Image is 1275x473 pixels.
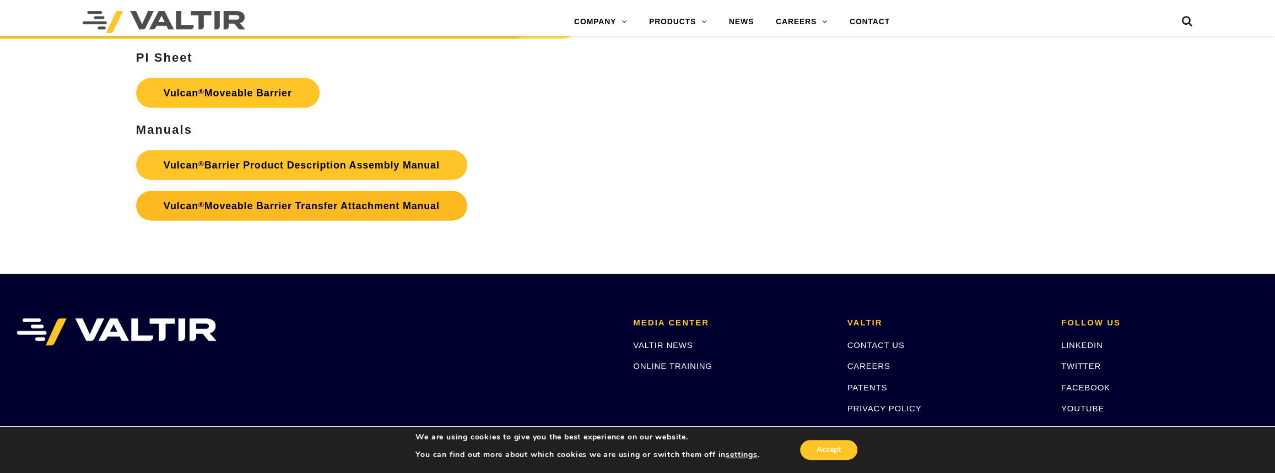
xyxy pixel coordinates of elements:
[136,191,467,221] a: Vulcan®Moveable Barrier Transfer Attachment Manual
[633,340,693,350] a: VALTIR NEWS
[563,11,638,33] a: COMPANY
[847,340,904,350] a: CONTACT US
[1061,361,1101,371] a: TWITTER
[136,123,192,137] strong: Manuals
[136,150,467,180] a: Vulcan®Barrier Product Description Assembly Manual
[633,361,712,371] a: ONLINE TRAINING
[198,160,204,168] sup: ®
[847,425,914,434] a: TERMS OF USE
[726,450,757,460] button: settings
[847,404,921,413] a: PRIVACY POLICY
[633,318,830,328] h2: MEDIA CENTER
[136,51,193,64] strong: PI Sheet
[847,361,890,371] a: CAREERS
[638,11,718,33] a: PRODUCTS
[847,383,887,392] a: PATENTS
[136,78,320,108] a: Vulcan®Moveable Barrier
[718,11,765,33] a: NEWS
[198,200,204,209] sup: ®
[83,11,245,33] img: Valtir
[839,11,901,33] a: CONTACT
[800,440,857,460] button: Accept
[17,318,217,346] img: VALTIR
[1061,340,1103,350] a: LINKEDIN
[1061,404,1104,413] a: YOUTUBE
[415,450,759,460] p: You can find out more about which cookies we are using or switch them off in .
[198,88,204,96] sup: ®
[415,432,759,442] p: We are using cookies to give you the best experience on our website.
[1061,383,1110,392] a: FACEBOOK
[847,318,1044,328] h2: VALTIR
[765,11,839,33] a: CAREERS
[1061,318,1258,328] h2: FOLLOW US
